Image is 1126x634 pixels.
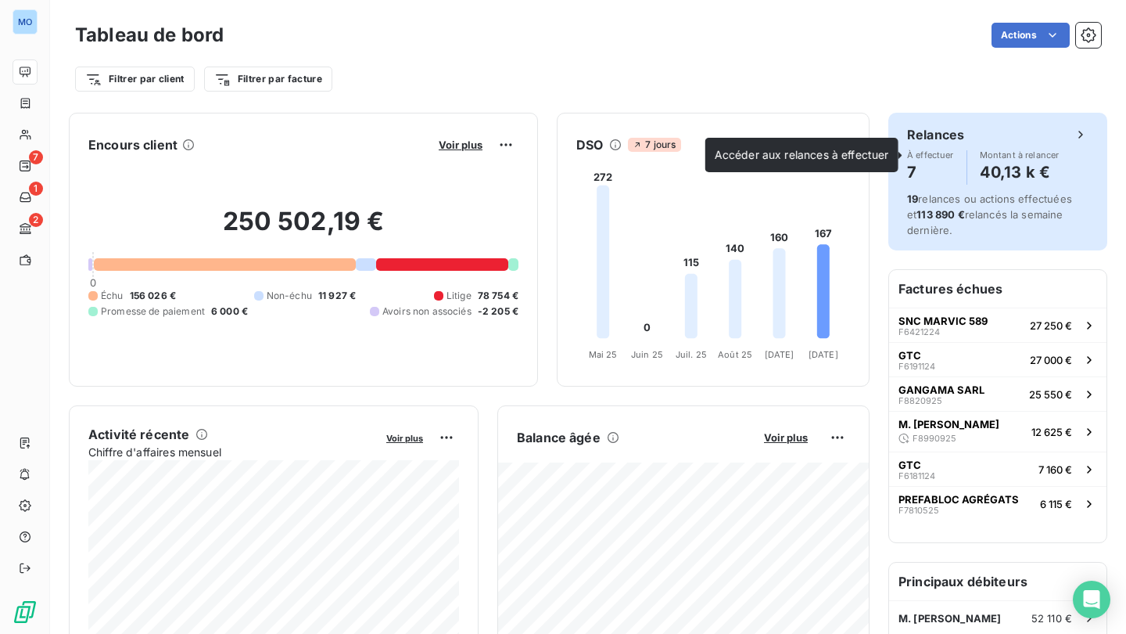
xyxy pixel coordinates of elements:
tspan: Juin 25 [631,349,663,360]
span: F8990925 [913,434,956,443]
div: Open Intercom Messenger [1073,581,1110,618]
span: À effectuer [907,150,954,160]
span: 113 890 € [916,208,964,221]
span: Voir plus [764,431,808,444]
span: 7 jours [628,138,680,152]
button: M. [PERSON_NAME]F899092512 625 € [889,411,1106,452]
span: 25 550 € [1029,388,1072,401]
span: F6421224 [898,327,940,337]
tspan: Août 25 [718,349,752,360]
button: Actions [992,23,1070,48]
span: -2 205 € [478,304,518,319]
button: SNC MARVIC 589F642122427 250 € [889,308,1106,342]
h4: 7 [907,160,954,185]
span: 6 115 € [1040,498,1072,510]
span: Non-échu [267,289,312,303]
button: Voir plus [434,138,487,152]
span: 27 250 € [1030,319,1072,332]
span: 2 [29,213,43,227]
span: M. [PERSON_NAME] [898,418,999,430]
h4: 40,13 k € [980,160,1060,185]
h6: Relances [907,125,964,144]
button: GTCF61811247 160 € [889,452,1106,486]
button: Filtrer par client [75,67,195,92]
h6: DSO [576,135,603,154]
span: 12 625 € [1031,426,1072,438]
span: 78 754 € [478,289,518,303]
h6: Encours client [88,135,178,154]
span: 7 [29,150,43,164]
h6: Factures échues [889,270,1106,308]
span: 27 000 € [1030,354,1072,366]
span: Montant à relancer [980,150,1060,160]
span: Chiffre d'affaires mensuel [88,444,375,460]
button: GTCF619112427 000 € [889,342,1106,376]
span: Échu [101,289,124,303]
span: 11 927 € [318,289,356,303]
span: PREFABLOC AGRÉGATS [898,493,1019,506]
span: F6191124 [898,362,935,371]
span: 19 [907,193,918,205]
button: PREFABLOC AGRÉGATSF78105256 115 € [889,486,1106,521]
button: Voir plus [382,430,428,445]
span: Avoirs non associés [382,304,472,319]
span: GTC [898,459,921,471]
h3: Tableau de bord [75,21,224,49]
span: SNC MARVIC 589 [898,315,988,327]
span: 7 160 € [1038,463,1072,476]
h2: 250 502,19 € [88,206,518,253]
span: F6181124 [898,471,935,481]
span: 156 026 € [130,289,176,303]
span: Voir plus [386,433,423,444]
span: GTC [898,349,921,362]
button: GANGAMA SARLF882092525 550 € [889,376,1106,411]
img: Logo LeanPay [13,600,38,625]
span: M. [PERSON_NAME] [898,612,1001,625]
span: 1 [29,182,43,196]
span: relances ou actions effectuées et relancés la semaine dernière. [907,193,1072,236]
span: Litige [446,289,472,303]
tspan: [DATE] [765,349,794,360]
span: F8820925 [898,396,942,405]
span: Promesse de paiement [101,304,205,319]
span: Accéder aux relances à effectuer [715,148,889,161]
span: 0 [90,276,96,289]
div: MO [13,9,38,34]
h6: Balance âgée [517,428,601,447]
tspan: [DATE] [809,349,838,360]
span: GANGAMA SARL [898,384,984,396]
button: Voir plus [759,430,812,445]
span: F7810525 [898,506,939,515]
button: Filtrer par facture [204,67,332,92]
h6: Principaux débiteurs [889,563,1106,600]
h6: Activité récente [88,425,189,444]
tspan: Juil. 25 [676,349,707,360]
span: 52 110 € [1031,612,1072,625]
span: 6 000 € [211,304,248,319]
span: Voir plus [439,139,482,151]
tspan: Mai 25 [589,349,618,360]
